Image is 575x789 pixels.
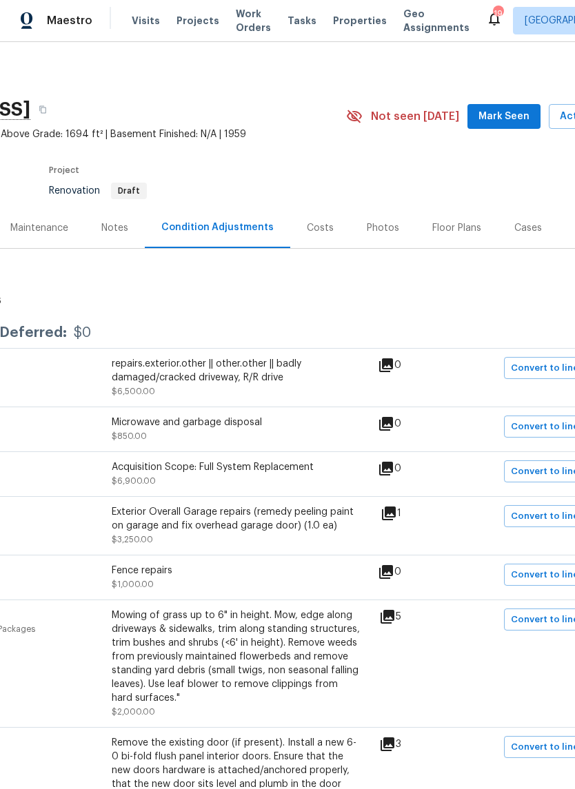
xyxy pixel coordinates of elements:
[112,433,147,442] span: $850.00
[378,462,445,478] div: 0
[478,110,529,127] span: Mark Seen
[112,389,155,397] span: $6,500.00
[112,506,360,534] div: Exterior Overall Garage repairs (remedy peeling paint on garage and fix overhead garage door) (1....
[467,105,541,131] button: Mark Seen
[514,223,542,236] div: Cases
[367,223,399,236] div: Photos
[101,223,128,236] div: Notes
[378,417,445,433] div: 0
[112,565,360,579] div: Fence repairs
[307,223,334,236] div: Costs
[432,223,481,236] div: Floor Plans
[112,188,145,196] span: Draft
[49,167,79,176] span: Project
[493,8,503,22] div: 19
[112,417,360,431] div: Microwave and garbage disposal
[112,582,154,590] span: $1,000.00
[236,8,271,36] span: Work Orders
[176,15,219,29] span: Projects
[10,223,68,236] div: Maintenance
[161,222,274,236] div: Condition Adjustments
[112,537,153,545] span: $3,250.00
[74,327,91,341] div: $0
[112,478,156,486] span: $6,900.00
[30,99,55,123] button: Copy Address
[403,8,470,36] span: Geo Assignments
[378,565,445,582] div: 0
[112,462,360,475] div: Acquisition Scope: Full System Replacement
[333,15,387,29] span: Properties
[287,17,316,27] span: Tasks
[381,506,445,523] div: 1
[132,15,160,29] span: Visits
[378,358,445,375] div: 0
[379,737,445,754] div: 3
[371,111,459,125] span: Not seen [DATE]
[49,187,147,197] span: Renovation
[379,610,445,626] div: 5
[112,610,360,706] div: Mowing of grass up to 6" in height. Mow, edge along driveways & sidewalks, trim along standing st...
[112,358,360,386] div: repairs.exterior.other || other.other || badly damaged/cracked driveway, R/R drive
[112,709,155,717] span: $2,000.00
[47,15,92,29] span: Maestro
